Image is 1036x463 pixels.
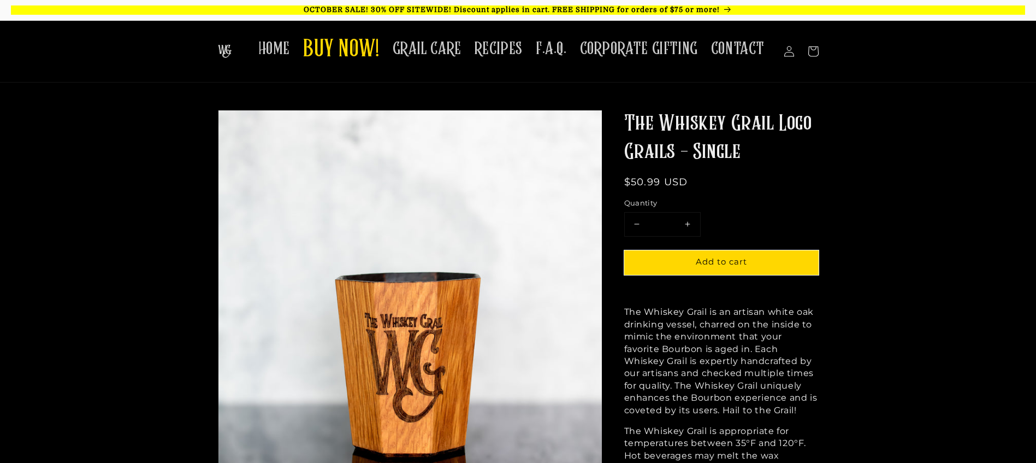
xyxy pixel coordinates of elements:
[529,32,573,66] a: F.A.Q.
[393,38,461,60] span: GRAIL CARE
[11,5,1025,15] p: OCTOBER SALE! 30% OFF SITEWIDE! Discount applies in cart. FREE SHIPPING for orders of $75 or more!
[696,256,747,267] span: Add to cart
[258,38,290,60] span: HOME
[624,176,688,188] span: $50.99 USD
[624,198,819,209] label: Quantity
[624,306,819,417] p: The Whiskey Grail is an artisan white oak drinking vessel, charred on the inside to mimic the env...
[536,38,567,60] span: F.A.Q.
[711,38,765,60] span: CONTACT
[573,32,705,66] a: CORPORATE GIFTING
[386,32,468,66] a: GRAIL CARE
[218,45,232,58] img: The Whiskey Grail
[705,32,771,66] a: CONTACT
[580,38,698,60] span: CORPORATE GIFTING
[624,250,819,275] button: Add to cart
[468,32,529,66] a: RECIPES
[252,32,297,66] a: HOME
[297,28,386,72] a: BUY NOW!
[303,35,380,65] span: BUY NOW!
[475,38,523,60] span: RECIPES
[624,110,819,167] h1: The Whiskey Grail Logo Grails - Single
